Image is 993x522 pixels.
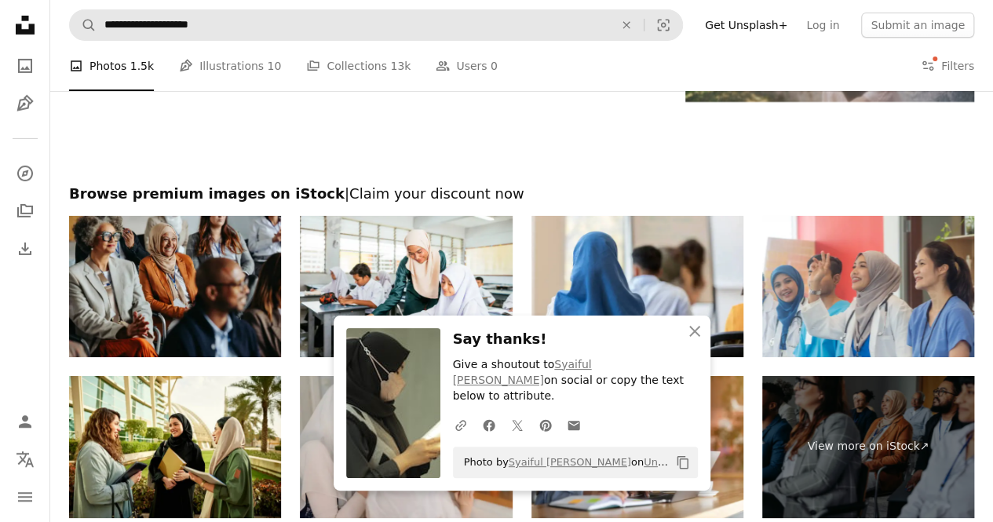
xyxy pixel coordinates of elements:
[762,216,974,357] img: group of Malaysian medical staff having a meeting
[453,328,698,351] h3: Say thanks!
[390,57,411,75] span: 13k
[644,10,682,40] button: Visual search
[670,449,696,476] button: Copy to clipboard
[69,216,281,357] img: Diverse group of professionals attending a business conference with a Muslim woman smiling in the...
[531,409,560,440] a: Share on Pinterest
[9,9,41,44] a: Home — Unsplash
[456,450,670,475] span: Photo by on
[345,185,524,202] span: | Claim your discount now
[9,88,41,119] a: Illustrations
[179,41,281,91] a: Illustrations 10
[69,376,281,517] img: Saudi women talking to each other in university campus
[609,10,644,40] button: Clear
[300,216,512,357] img: Arabic primary school and pupils in classroom. Elementary students doing exam and being supervise...
[762,376,974,517] a: View more on iStock↗
[921,41,974,91] button: Filters
[9,158,41,189] a: Explore
[695,13,797,38] a: Get Unsplash+
[475,409,503,440] a: Share on Facebook
[300,376,512,517] img: A Muslim teacher and preschool child playing and learning together with colorful toys in the Mont...
[453,358,592,386] a: Syaiful [PERSON_NAME]
[491,57,498,75] span: 0
[9,233,41,265] a: Download History
[69,184,974,203] h2: Browse premium images on iStock
[531,216,743,357] img: Rear view of woman wearing hijab sitting in classroom
[69,9,683,41] form: Find visuals sitewide
[436,41,498,91] a: Users 0
[9,444,41,475] button: Language
[509,456,631,468] a: Syaiful [PERSON_NAME]
[70,10,97,40] button: Search Unsplash
[9,406,41,437] a: Log in / Sign up
[268,57,282,75] span: 10
[560,409,588,440] a: Share over email
[503,409,531,440] a: Share on Twitter
[9,195,41,227] a: Collections
[644,456,690,468] a: Unsplash
[797,13,849,38] a: Log in
[306,41,411,91] a: Collections 13k
[9,50,41,82] a: Photos
[453,357,698,404] p: Give a shoutout to on social or copy the text below to attribute.
[9,481,41,513] button: Menu
[861,13,974,38] button: Submit an image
